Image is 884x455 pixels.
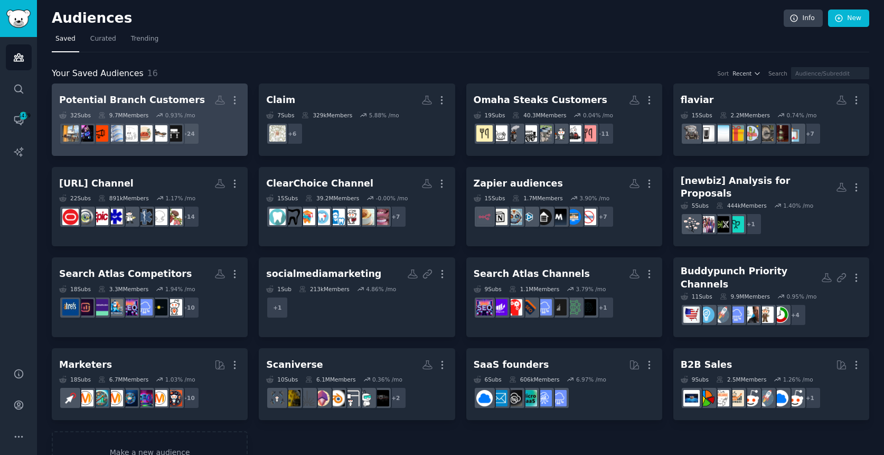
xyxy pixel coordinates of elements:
img: ahrefs [62,299,79,315]
img: oracle [62,209,79,225]
img: startups [713,307,729,323]
img: NoCodeAIAutomation [506,209,522,225]
div: 6.1M Members [305,376,355,383]
img: SEO_Digital_Marketing [121,299,138,315]
img: SaaSSales [535,390,552,406]
div: 32 Sub s [59,112,91,119]
img: cookingtonight [476,125,493,142]
div: 22 Sub s [59,194,91,202]
div: 39.2M Members [305,194,359,202]
img: interiordecorating [136,125,153,142]
img: SurferSEO [77,299,93,315]
div: 891k Members [98,194,149,202]
div: 3.90 % /mo [579,194,609,202]
img: DigitalMarketing [107,390,123,406]
div: 1 Sub [266,285,291,293]
div: + 7 [799,123,821,145]
img: salesdevelopment [787,390,803,406]
img: BBQ [521,125,537,142]
img: pelletgrills [550,125,567,142]
div: Search [768,70,787,77]
div: 15 Sub s [681,112,712,119]
a: 1479 [6,107,32,133]
img: augmentedreality [358,390,374,406]
div: 1.94 % /mo [165,285,195,293]
a: Search Atlas Competitors18Subs3.3MMembers1.94% /mo+10localseowhatsnewinSEOSaaSSEO_Digital_Marketi... [52,257,248,337]
img: WFHWorld [77,125,93,142]
div: -0.00 % /mo [376,194,408,202]
div: 5.88 % /mo [369,112,399,119]
img: photogrammetry [269,390,286,406]
img: 3Dprinting [343,390,360,406]
img: nocode [580,209,596,225]
div: + 10 [177,387,200,409]
div: 18 Sub s [59,376,91,383]
img: sweatystartup [742,307,759,323]
span: Recent [732,70,751,77]
div: 6.97 % /mo [576,376,606,383]
a: Omaha Steaks Customers19Subs40.3MMembers0.04% /mo+11GirlDinnerLawyertalkpelletgrillswebergrillsBB... [466,83,662,156]
img: salestechniques [728,390,744,406]
div: Potential Branch Customers [59,94,205,107]
div: 3.3M Members [98,285,148,293]
a: Potential Branch Customers32Subs9.7MMembers0.93% /mo+24StandingDeskfurnitureinteriordecoratingInt... [52,83,248,156]
div: 18 Sub s [59,285,91,293]
img: AiForSmallBusiness [580,299,596,315]
span: Trending [131,34,158,44]
a: Scaniverse10Subs6.1MMembers0.36% /mo+23DModellingTutorialaugmentedreality3Dprintingblender3Dmodel... [259,348,455,421]
div: 0.36 % /mo [372,376,402,383]
img: MarketingHelp [565,209,581,225]
div: 606k Members [509,376,560,383]
a: B2B Sales9Subs2.5MMembers1.26% /mo+1salesdevelopmentB2BSaaSstartupssalessalestechniquesb2b_salesB... [673,348,869,421]
div: Scaniverse [266,358,323,372]
div: flaviar [681,94,714,107]
img: DentalAssistant [284,209,300,225]
a: Buddypunch Priority Channels11Subs9.9MMembers0.95% /mo+4ManicTimehumanresourcessweatystartupSaaSs... [673,257,869,337]
a: Search Atlas Channels9Subs1.1MMembers3.79% /mo+1AiForSmallBusinesstopaitoolsseo_saasSaaSbigseoTec... [466,257,662,337]
div: 0.93 % /mo [165,112,195,119]
img: whatsnewinSEO [151,299,167,315]
button: Recent [732,70,761,77]
a: socialmediamarketing1Sub213kMembers4.86% /mo+1 [259,257,455,337]
div: + 1 [592,296,614,319]
div: 4.86 % /mo [366,285,396,293]
img: SEO [136,390,153,406]
img: SaaS [535,299,552,315]
div: + 1 [799,387,821,409]
a: flaviar15Subs2.2MMembers0.74% /mo+7cocktailscognactequilarumGiftIdeasvodkaalcoholScotch [673,83,869,156]
img: Affiliatemarketing [92,390,108,406]
div: Zapier audiences [474,177,563,190]
div: B2B Sales [681,358,732,372]
img: DentalSchool [299,209,315,225]
img: vodka [713,125,729,142]
img: askdentists [328,209,345,225]
img: Notion [491,209,507,225]
div: + 4 [784,304,806,326]
div: 1.1M Members [509,285,559,293]
img: doctors [107,209,123,225]
h2: Audiences [52,10,784,27]
img: AgingParents [698,216,714,233]
img: alcohol [698,125,714,142]
div: 2.2M Members [720,112,770,119]
img: digital_marketing [121,390,138,406]
a: Marketers18Subs6.7MMembers1.03% /mo+10socialmediamarketingSEOdigital_marketingDigitalMarketingAff... [52,348,248,421]
div: 0.95 % /mo [787,293,817,300]
img: microsaas [521,390,537,406]
img: PPC [62,390,79,406]
img: B2BSaaS [476,390,493,406]
img: TechSEO [506,299,522,315]
a: Saved [52,31,79,52]
img: socialmedia [166,390,182,406]
div: 1.26 % /mo [783,376,813,383]
div: Claim [266,94,295,107]
img: topaitools [565,299,581,315]
div: [URL] Channel [59,177,134,190]
div: [newbiz] Analysis for Proposals [681,174,836,200]
div: Buddypunch Priority Channels [681,265,821,291]
img: Lawyertalk [565,125,581,142]
div: 15 Sub s [266,194,298,202]
img: cognac [772,125,788,142]
img: 3DModellingTutorial [373,390,389,406]
img: SaaS [728,307,744,323]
